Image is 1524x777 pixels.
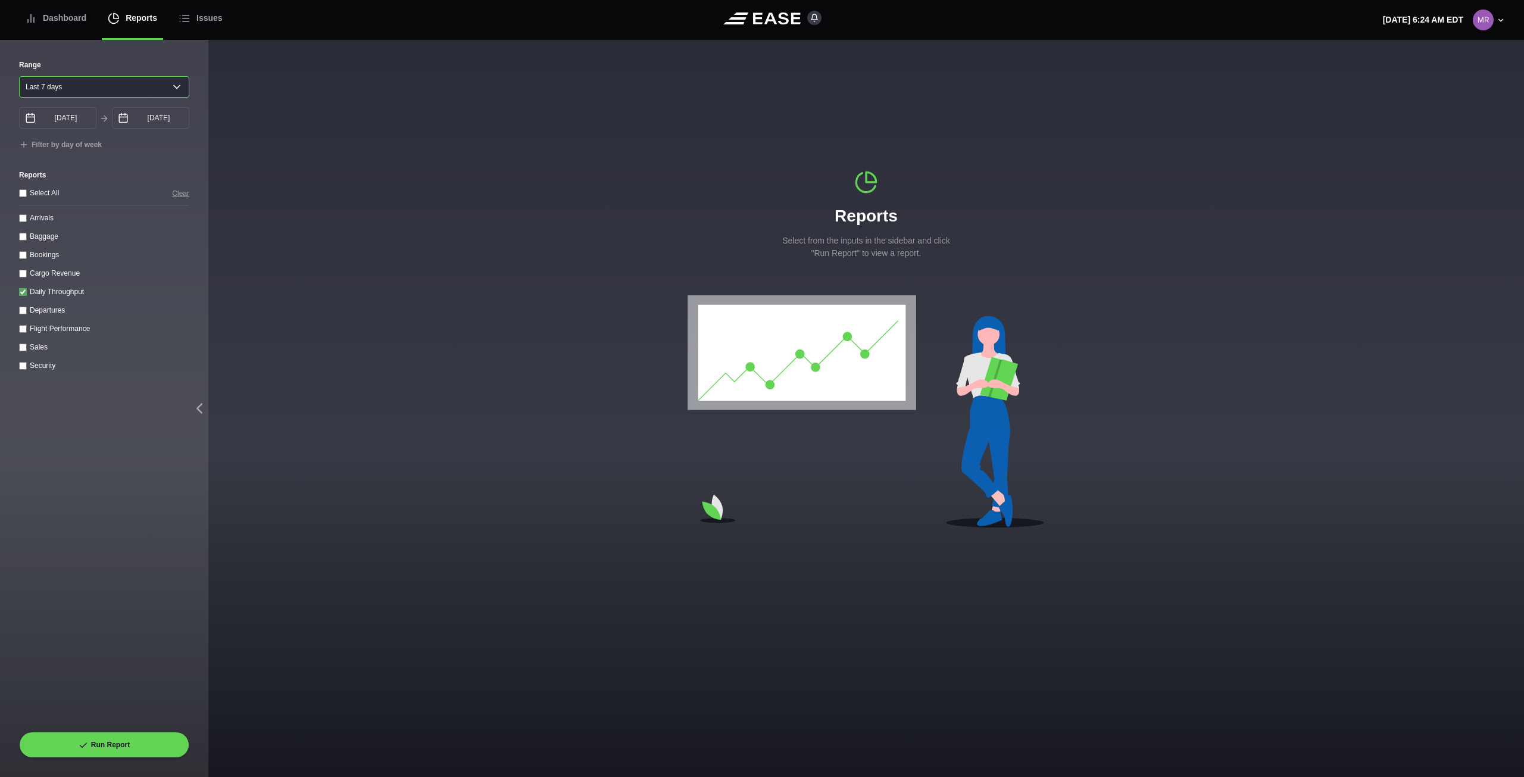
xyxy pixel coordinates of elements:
[112,107,189,129] input: mm/dd/yyyy
[30,288,84,296] label: Daily Throughput
[30,306,65,314] label: Departures
[19,170,189,180] label: Reports
[30,324,90,333] label: Flight Performance
[19,60,189,70] label: Range
[777,170,955,260] div: Reports
[172,187,189,199] button: Clear
[1383,14,1463,26] p: [DATE] 6:24 AM EDT
[30,232,58,241] label: Baggage
[30,361,55,370] label: Security
[19,141,102,150] button: Filter by day of week
[1473,10,1494,30] img: 0b2ed616698f39eb9cebe474ea602d52
[777,204,955,229] h1: Reports
[777,235,955,260] p: Select from the inputs in the sidebar and click "Run Report" to view a report.
[30,269,80,277] label: Cargo Revenue
[19,732,189,758] button: Run Report
[30,343,48,351] label: Sales
[30,189,59,197] label: Select All
[30,214,54,222] label: Arrivals
[30,251,59,259] label: Bookings
[19,107,96,129] input: mm/dd/yyyy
